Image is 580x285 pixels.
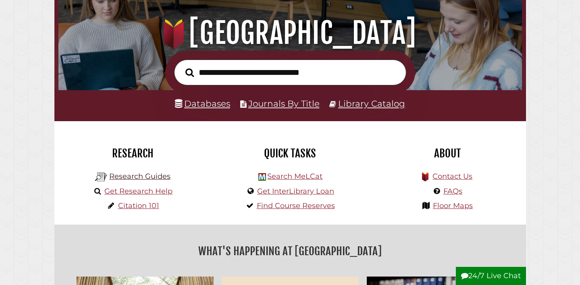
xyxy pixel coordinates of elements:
a: Library Catalog [338,98,405,109]
a: Citation 101 [118,201,159,210]
a: Floor Maps [433,201,473,210]
img: Hekman Library Logo [258,173,266,181]
h2: What's Happening at [GEOGRAPHIC_DATA] [60,242,520,260]
h1: [GEOGRAPHIC_DATA] [67,15,513,51]
a: Find Course Reserves [257,201,335,210]
a: Search MeLCat [267,172,322,181]
h2: Quick Tasks [218,147,363,160]
a: Databases [175,98,230,109]
button: Search [181,66,198,79]
a: Get Research Help [104,187,173,196]
a: FAQs [443,187,462,196]
a: Contact Us [432,172,472,181]
i: Search [185,68,194,77]
a: Research Guides [109,172,170,181]
a: Get InterLibrary Loan [257,187,334,196]
h2: Research [60,147,206,160]
img: Hekman Library Logo [95,171,107,183]
h2: About [375,147,520,160]
a: Journals By Title [248,98,320,109]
